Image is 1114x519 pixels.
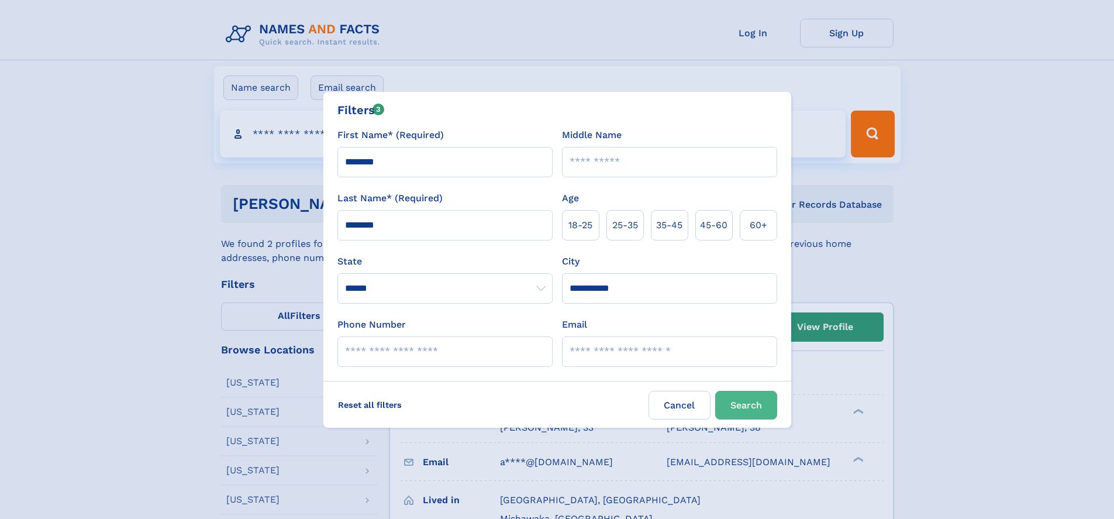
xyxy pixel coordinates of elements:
[562,191,579,205] label: Age
[330,391,409,419] label: Reset all filters
[562,318,587,332] label: Email
[337,191,443,205] label: Last Name* (Required)
[750,218,767,232] span: 60+
[700,218,727,232] span: 45‑60
[337,318,406,332] label: Phone Number
[337,255,553,269] label: State
[568,218,592,232] span: 18‑25
[649,391,711,420] label: Cancel
[562,255,580,269] label: City
[337,128,444,142] label: First Name* (Required)
[656,218,682,232] span: 35‑45
[715,391,777,420] button: Search
[562,128,622,142] label: Middle Name
[337,101,385,119] div: Filters
[612,218,638,232] span: 25‑35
